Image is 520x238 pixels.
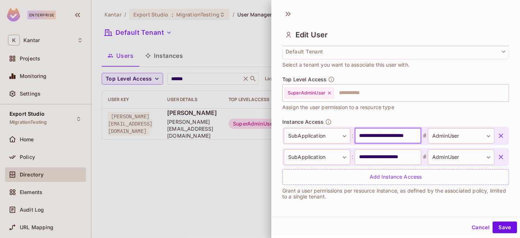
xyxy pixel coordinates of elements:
span: : [350,153,355,161]
div: AdminUser [428,149,494,165]
span: SuperAdminUser [288,90,325,96]
span: # [421,153,428,161]
span: Edit User [295,30,328,39]
div: Add Instance Access [282,169,509,185]
div: SubApplication [284,128,350,144]
span: Instance Access [282,119,324,125]
span: # [421,131,428,140]
span: : [350,131,355,140]
button: Open [505,92,506,93]
div: SuperAdminUser [285,88,334,98]
button: Save [493,222,517,233]
span: Assign the user permission to a resource type [282,103,394,111]
button: Cancel [469,222,493,233]
div: SubApplication [284,149,350,165]
span: Select a tenant you want to associate this user with. [282,61,410,69]
p: Grant a user permissions per resource instance, as defined by the associated policy, limited to a... [282,188,509,200]
span: Top Level Access [282,77,327,82]
div: AdminUser [428,128,494,144]
button: Default Tenant [282,44,509,59]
